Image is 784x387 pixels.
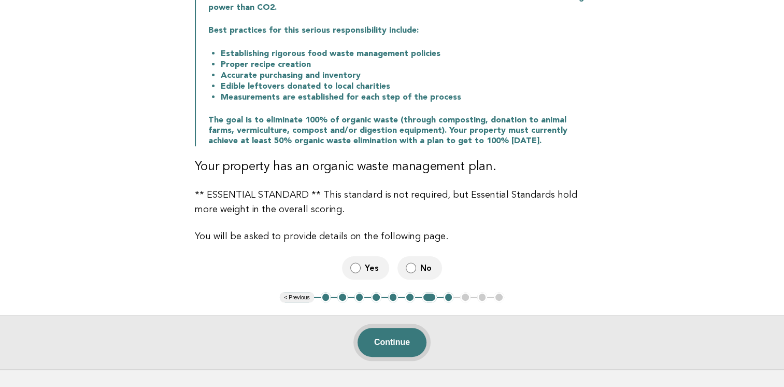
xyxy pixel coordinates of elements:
[280,292,313,302] button: < Previous
[221,48,590,59] li: Establishing rigorous food waste management policies
[208,115,590,146] p: The goal is to eliminate 100% of organic waste (through composting, donation to animal farms, ver...
[221,59,590,70] li: Proper recipe creation
[358,328,426,357] button: Continue
[422,292,437,302] button: 7
[221,92,590,103] li: Measurements are established for each step of the process
[371,292,381,302] button: 4
[350,262,361,273] input: Yes
[195,188,590,217] p: ** ESSENTIAL STANDARD ** This standard is not required, but Essential Standards hold more weight ...
[365,262,381,273] span: Yes
[406,262,416,273] input: No
[388,292,398,302] button: 5
[354,292,365,302] button: 3
[337,292,348,302] button: 2
[221,70,590,81] li: Accurate purchasing and inventory
[195,159,590,175] h3: Your property has an organic waste management plan.
[444,292,454,302] button: 8
[208,25,590,36] p: Best practices for this serious responsibility include:
[195,229,590,244] p: You will be asked to provide details on the following page.
[420,262,434,273] span: No
[405,292,415,302] button: 6
[321,292,331,302] button: 1
[221,81,590,92] li: Edible leftovers donated to local charities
